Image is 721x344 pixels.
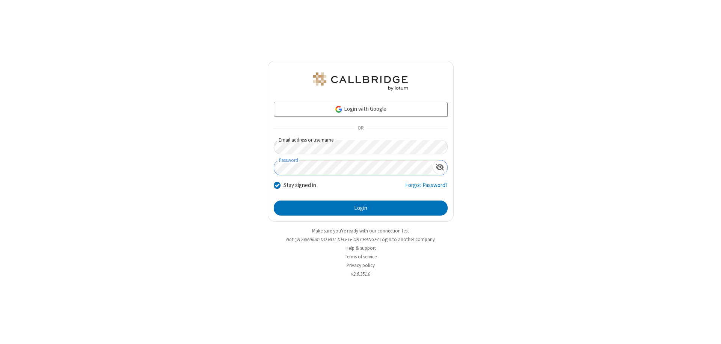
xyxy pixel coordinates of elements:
label: Stay signed in [284,181,316,190]
img: google-icon.png [335,105,343,113]
a: Help & support [345,245,376,251]
li: Not QA Selenium DO NOT DELETE OR CHANGE? [268,236,454,243]
a: Terms of service [345,253,377,260]
div: Show password [433,160,447,174]
input: Password [274,160,433,175]
a: Forgot Password? [405,181,448,195]
span: OR [354,123,367,134]
img: QA Selenium DO NOT DELETE OR CHANGE [312,72,409,91]
input: Email address or username [274,140,448,154]
li: v2.6.351.0 [268,270,454,278]
a: Make sure you're ready with our connection test [312,228,409,234]
button: Login [274,201,448,216]
button: Login to another company [380,236,435,243]
a: Login with Google [274,102,448,117]
a: Privacy policy [347,262,375,269]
